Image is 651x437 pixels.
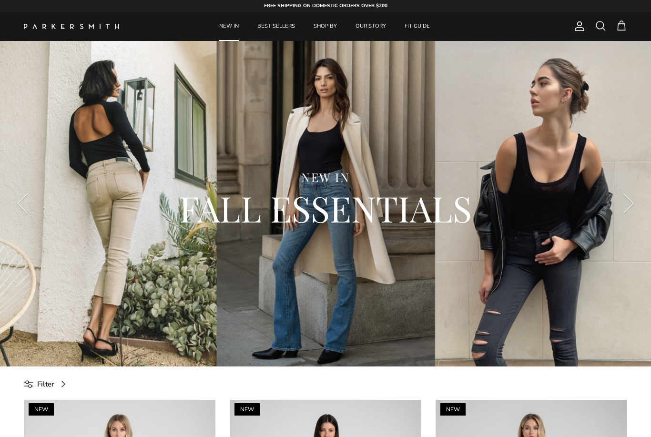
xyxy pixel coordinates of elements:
h2: FALL ESSENTIALS [52,185,599,231]
span: Filter [37,378,54,390]
img: Parker Smith [24,24,119,29]
a: BEST SELLERS [249,12,304,41]
div: Primary [142,12,507,41]
strong: FREE SHIPPING ON DOMESTIC ORDERS OVER $200 [264,2,387,9]
a: FIT GUIDE [396,12,438,41]
a: SHOP BY [305,12,346,41]
a: Account [570,20,585,32]
a: OUR STORY [347,12,395,41]
a: NEW IN [211,12,247,41]
a: Filter [24,374,72,395]
div: NEW IN [52,170,599,185]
